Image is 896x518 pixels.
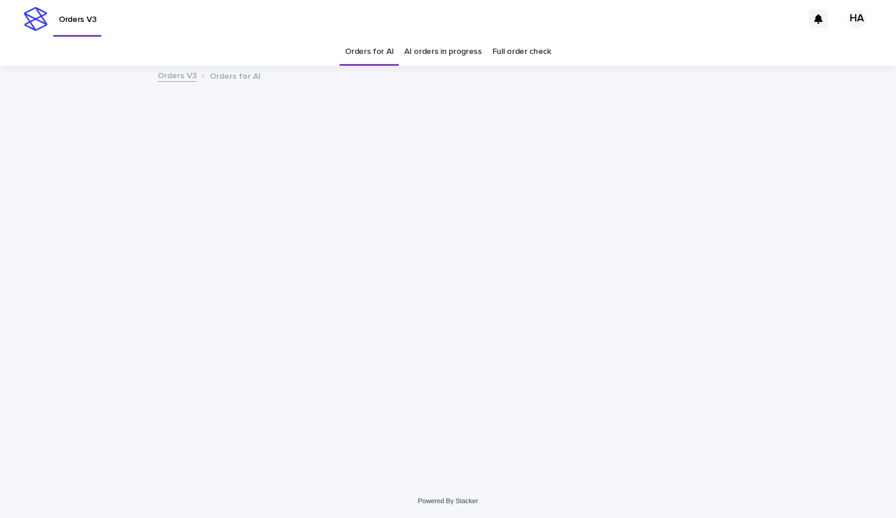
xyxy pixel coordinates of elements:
[24,7,47,31] img: stacker-logo-s-only.png
[418,497,478,504] a: Powered By Stacker
[158,68,197,82] a: Orders V3
[847,9,866,28] div: HA
[210,69,261,82] p: Orders for AI
[492,38,551,66] a: Full order check
[345,38,393,66] a: Orders for AI
[404,38,482,66] a: AI orders in progress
